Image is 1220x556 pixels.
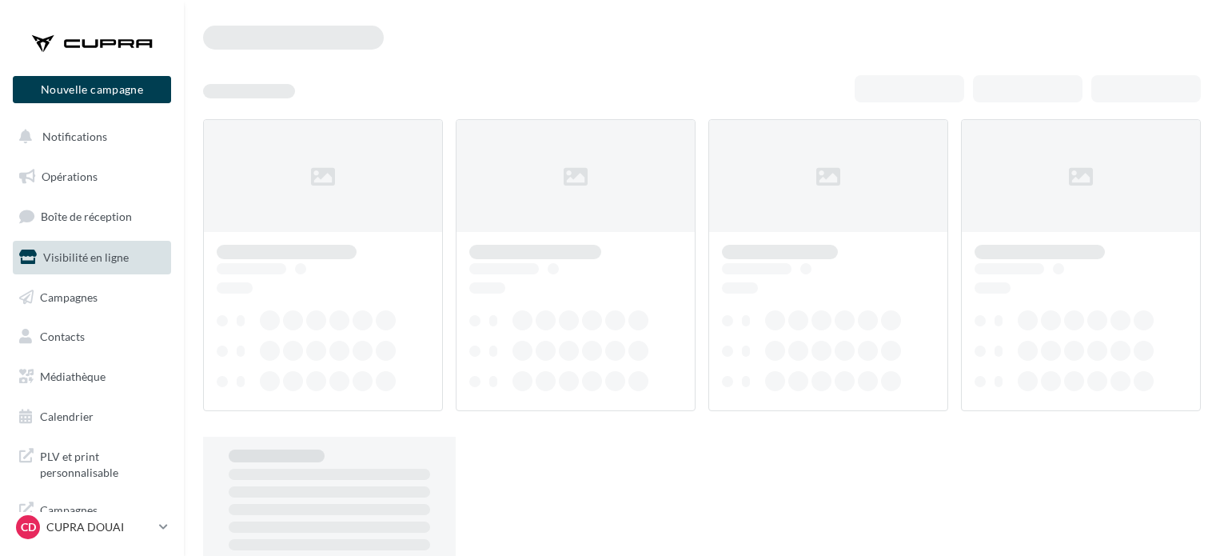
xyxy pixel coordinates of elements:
[42,130,107,143] span: Notifications
[46,519,153,535] p: CUPRA DOUAI
[10,439,174,486] a: PLV et print personnalisable
[40,330,85,343] span: Contacts
[10,360,174,394] a: Médiathèque
[42,170,98,183] span: Opérations
[41,210,132,223] span: Boîte de réception
[10,493,174,540] a: Campagnes DataOnDemand
[10,120,168,154] button: Notifications
[10,320,174,354] a: Contacts
[13,512,171,542] a: CD CUPRA DOUAI
[10,199,174,234] a: Boîte de réception
[43,250,129,264] span: Visibilité en ligne
[10,241,174,274] a: Visibilité en ligne
[40,499,165,534] span: Campagnes DataOnDemand
[10,160,174,194] a: Opérations
[10,400,174,434] a: Calendrier
[21,519,36,535] span: CD
[40,290,98,303] span: Campagnes
[40,410,94,423] span: Calendrier
[13,76,171,103] button: Nouvelle campagne
[10,281,174,314] a: Campagnes
[40,446,165,480] span: PLV et print personnalisable
[40,370,106,383] span: Médiathèque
